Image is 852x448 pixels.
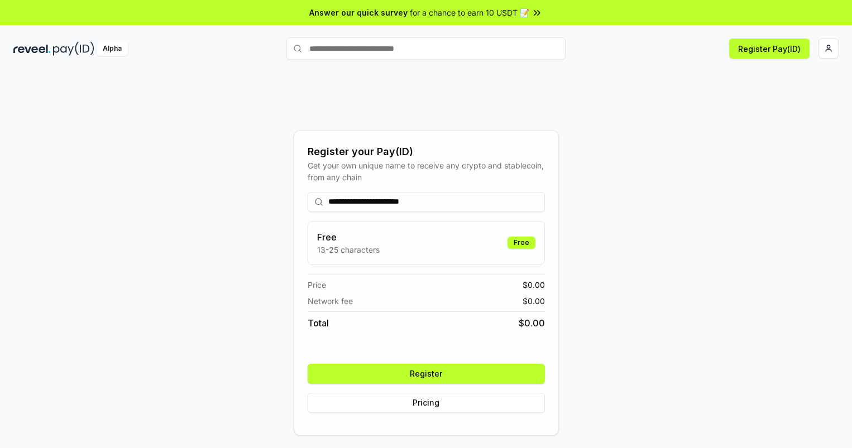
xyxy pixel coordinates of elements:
[13,42,51,56] img: reveel_dark
[308,364,545,384] button: Register
[308,295,353,307] span: Network fee
[53,42,94,56] img: pay_id
[523,279,545,291] span: $ 0.00
[97,42,128,56] div: Alpha
[308,279,326,291] span: Price
[519,316,545,330] span: $ 0.00
[729,38,810,59] button: Register Pay(ID)
[308,393,545,413] button: Pricing
[308,160,545,183] div: Get your own unique name to receive any crypto and stablecoin, from any chain
[410,7,529,18] span: for a chance to earn 10 USDT 📝
[508,237,535,249] div: Free
[309,7,408,18] span: Answer our quick survey
[523,295,545,307] span: $ 0.00
[317,230,380,244] h3: Free
[308,144,545,160] div: Register your Pay(ID)
[317,244,380,256] p: 13-25 characters
[308,316,329,330] span: Total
